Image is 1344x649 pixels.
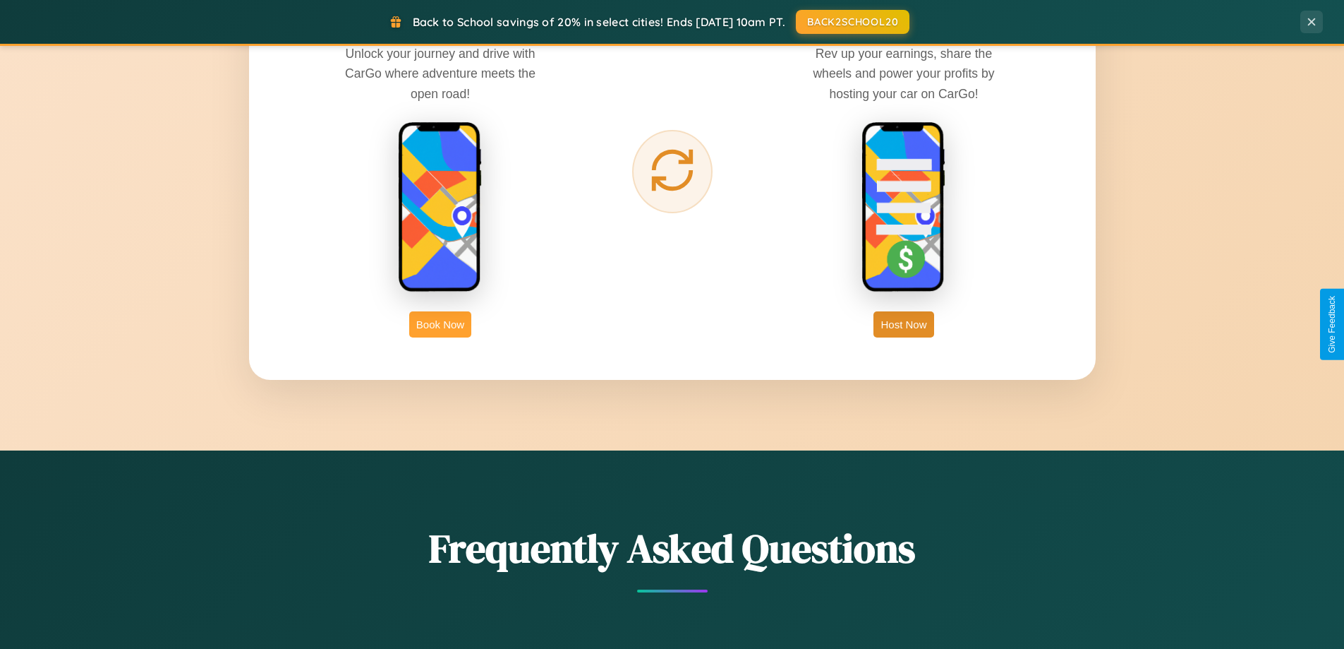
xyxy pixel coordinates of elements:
button: Book Now [409,311,471,338]
button: Host Now [873,311,933,338]
button: BACK2SCHOOL20 [796,10,909,34]
span: Back to School savings of 20% in select cities! Ends [DATE] 10am PT. [413,15,785,29]
div: Give Feedback [1327,296,1337,353]
img: rent phone [398,121,483,294]
p: Rev up your earnings, share the wheels and power your profits by hosting your car on CarGo! [798,44,1010,103]
p: Unlock your journey and drive with CarGo where adventure meets the open road! [334,44,546,103]
h2: Frequently Asked Questions [249,521,1096,576]
img: host phone [861,121,946,294]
